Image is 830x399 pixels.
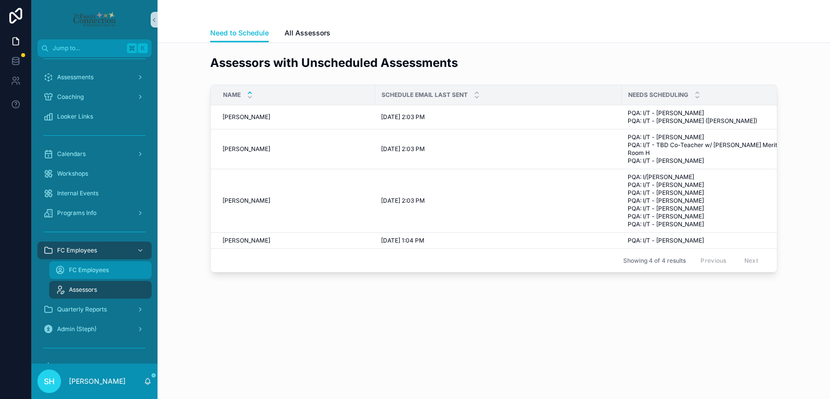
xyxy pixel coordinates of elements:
[37,184,152,202] a: Internal Events
[57,73,94,81] span: Assessments
[57,306,107,313] span: Quarterly Reports
[57,209,96,217] span: Programs Info
[37,88,152,106] a: Coaching
[57,113,93,121] span: Looker Links
[223,197,270,205] span: [PERSON_NAME]
[49,261,152,279] a: FC Employees
[37,165,152,183] a: Workshops
[381,113,425,121] span: [DATE] 2:03 PM
[44,375,55,387] span: SH
[72,12,116,28] img: App logo
[381,197,616,205] a: [DATE] 2:03 PM
[223,237,270,245] span: [PERSON_NAME]
[57,363,101,370] span: Training Library
[57,93,84,101] span: Coaching
[210,55,458,71] h2: Assessors with Unscheduled Assessments
[37,358,152,375] a: Training Library
[285,24,330,44] a: All Assessors
[69,376,126,386] p: [PERSON_NAME]
[57,170,88,178] span: Workshops
[223,237,369,245] a: [PERSON_NAME]
[628,237,778,245] a: PQA: I/T - [PERSON_NAME]
[57,325,96,333] span: Admin (Steph)
[37,301,152,318] a: Quarterly Reports
[628,133,778,165] a: PQA: I/T - [PERSON_NAME] PQA: I/T - TBD Co-Teacher w/ [PERSON_NAME] Merit Room H PQA: I/T - [PERS...
[37,242,152,259] a: FC Employees
[628,237,704,245] span: PQA: I/T - [PERSON_NAME]
[623,257,686,265] span: Showing 4 of 4 results
[69,286,97,294] span: Assessors
[57,189,98,197] span: Internal Events
[223,113,270,121] span: [PERSON_NAME]
[57,150,86,158] span: Calendars
[628,91,688,99] span: Needs Scheduling
[37,204,152,222] a: Programs Info
[285,28,330,38] span: All Assessors
[382,91,468,99] span: Schedule Email Last Sent
[210,28,269,38] span: Need to Schedule
[69,266,109,274] span: FC Employees
[57,246,97,254] span: FC Employees
[37,68,152,86] a: Assessments
[210,24,269,43] a: Need to Schedule
[53,44,123,52] span: Jump to...
[223,145,270,153] span: [PERSON_NAME]
[628,109,778,125] a: PQA: I/T - [PERSON_NAME] PQA: I/T - [PERSON_NAME] ([PERSON_NAME])
[381,197,425,205] span: [DATE] 2:03 PM
[381,237,616,245] a: [DATE] 1:04 PM
[381,113,616,121] a: [DATE] 2:03 PM
[37,145,152,163] a: Calendars
[37,108,152,125] a: Looker Links
[49,281,152,299] a: Assessors
[223,145,369,153] a: [PERSON_NAME]
[381,145,616,153] a: [DATE] 2:03 PM
[223,197,369,205] a: [PERSON_NAME]
[223,113,369,121] a: [PERSON_NAME]
[37,320,152,338] a: Admin (Steph)
[381,145,425,153] span: [DATE] 2:03 PM
[223,91,241,99] span: Name
[37,39,152,57] button: Jump to...K
[139,44,147,52] span: K
[628,173,778,228] a: PQA: I/[PERSON_NAME] PQA: I/T - [PERSON_NAME] PQA: I/T - [PERSON_NAME] PQA: I/T - [PERSON_NAME] P...
[32,57,158,364] div: scrollable content
[381,237,424,245] span: [DATE] 1:04 PM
